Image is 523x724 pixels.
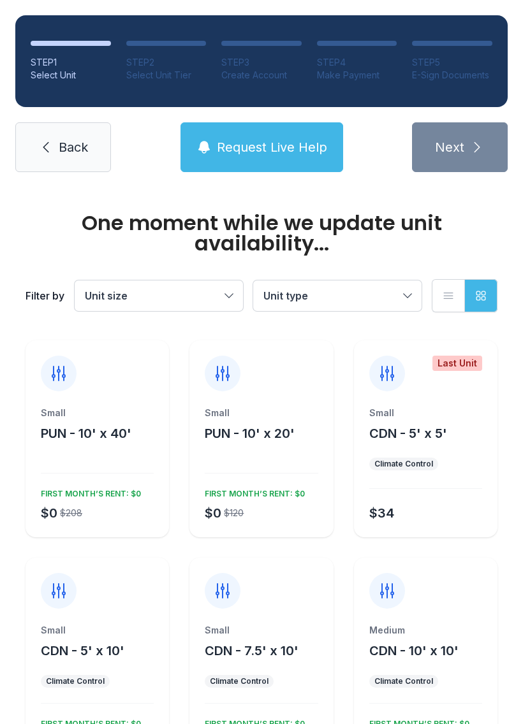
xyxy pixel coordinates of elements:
span: Back [59,138,88,156]
div: Climate Control [374,459,433,469]
div: Medium [369,624,482,637]
div: STEP 1 [31,56,111,69]
span: PUN - 10' x 20' [205,426,295,441]
div: STEP 4 [317,56,397,69]
div: FIRST MONTH’S RENT: $0 [36,484,141,499]
span: CDN - 5' x 10' [41,643,124,658]
div: Climate Control [46,676,105,686]
button: CDN - 5' x 10' [41,642,124,660]
div: Small [205,407,318,419]
div: Make Payment [317,69,397,82]
div: Select Unit Tier [126,69,207,82]
button: CDN - 10' x 10' [369,642,459,660]
button: PUN - 10' x 20' [205,424,295,442]
div: Filter by [26,288,64,303]
span: Unit type [263,289,308,302]
div: Small [41,624,154,637]
button: Unit size [75,280,243,311]
div: STEP 5 [412,56,492,69]
span: PUN - 10' x 40' [41,426,131,441]
div: STEP 2 [126,56,207,69]
div: Climate Control [210,676,269,686]
div: Create Account [221,69,302,82]
div: Small [369,407,482,419]
div: Select Unit [31,69,111,82]
span: Next [435,138,464,156]
div: $0 [205,504,221,522]
span: Request Live Help [217,138,327,156]
div: Small [41,407,154,419]
button: PUN - 10' x 40' [41,424,131,442]
div: One moment while we update unit availability... [26,213,497,254]
div: $208 [60,507,82,519]
span: CDN - 7.5' x 10' [205,643,298,658]
span: Unit size [85,289,128,302]
button: CDN - 5' x 5' [369,424,447,442]
span: CDN - 5' x 5' [369,426,447,441]
div: E-Sign Documents [412,69,492,82]
div: Climate Control [374,676,433,686]
div: Small [205,624,318,637]
div: STEP 3 [221,56,302,69]
div: FIRST MONTH’S RENT: $0 [200,484,305,499]
button: CDN - 7.5' x 10' [205,642,298,660]
div: $0 [41,504,57,522]
span: CDN - 10' x 10' [369,643,459,658]
button: Unit type [253,280,422,311]
div: Last Unit [432,356,482,371]
div: $120 [224,507,244,519]
div: $34 [369,504,394,522]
